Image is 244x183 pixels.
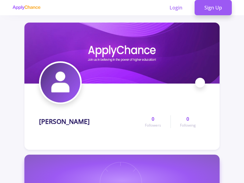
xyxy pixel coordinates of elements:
img: applychance logo text only [12,5,41,10]
span: Followers [145,123,161,128]
span: 0 [152,115,154,123]
img: Niloofar Nasrcover image [24,23,220,84]
span: 0 [186,115,189,123]
h1: [PERSON_NAME] [39,118,90,125]
a: 0Following [170,115,205,128]
a: 0Followers [136,115,170,128]
span: Following [180,123,196,128]
img: Niloofar Nasravatar [41,63,80,102]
